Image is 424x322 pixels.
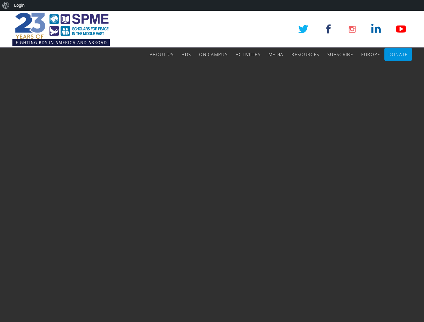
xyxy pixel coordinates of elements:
a: Resources [291,48,319,61]
span: Europe [361,51,380,57]
img: SPME [12,11,110,48]
a: About Us [150,48,174,61]
a: Media [269,48,284,61]
a: Donate [388,48,408,61]
span: Subscribe [327,51,353,57]
a: Activities [236,48,261,61]
span: Activities [236,51,261,57]
a: Europe [361,48,380,61]
span: BDS [182,51,191,57]
a: BDS [182,48,191,61]
span: Resources [291,51,319,57]
span: On Campus [199,51,228,57]
span: About Us [150,51,174,57]
span: Donate [388,51,408,57]
a: Subscribe [327,48,353,61]
span: Media [269,51,284,57]
a: On Campus [199,48,228,61]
